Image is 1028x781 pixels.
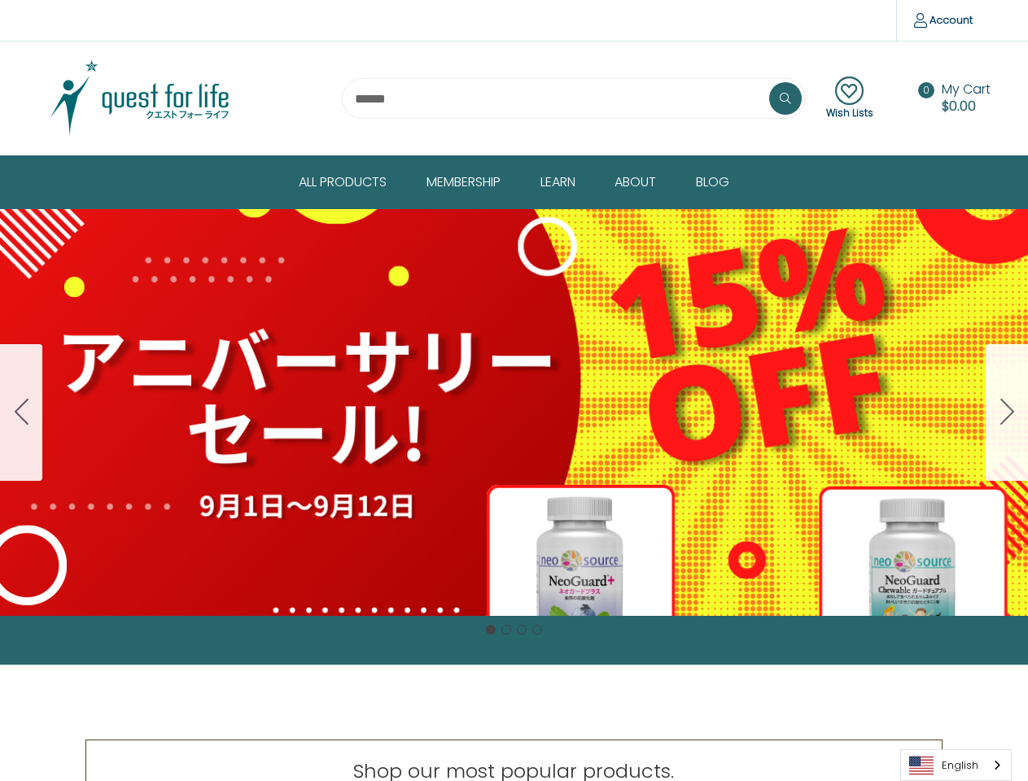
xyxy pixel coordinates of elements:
span: $0.00 [942,97,976,116]
button: Go to slide 2 [986,344,1028,481]
a: Membership [414,156,528,208]
button: Go to slide 4 [532,625,542,635]
div: Language [900,749,1012,781]
aside: Language selected: English [900,749,1012,781]
button: Go to slide 3 [517,625,527,635]
span: My Cart [942,80,991,98]
a: Learn [528,156,603,208]
a: Cart with 0 items [942,80,991,116]
a: Blog [684,156,741,208]
img: Quest Group [38,58,242,139]
a: English [901,750,1011,780]
button: Go to slide 2 [501,625,511,635]
button: Go to slide 1 [486,625,496,635]
a: All Products [287,156,414,208]
a: About [602,156,684,208]
a: Wish Lists [826,76,873,120]
span: 0 [918,82,934,98]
